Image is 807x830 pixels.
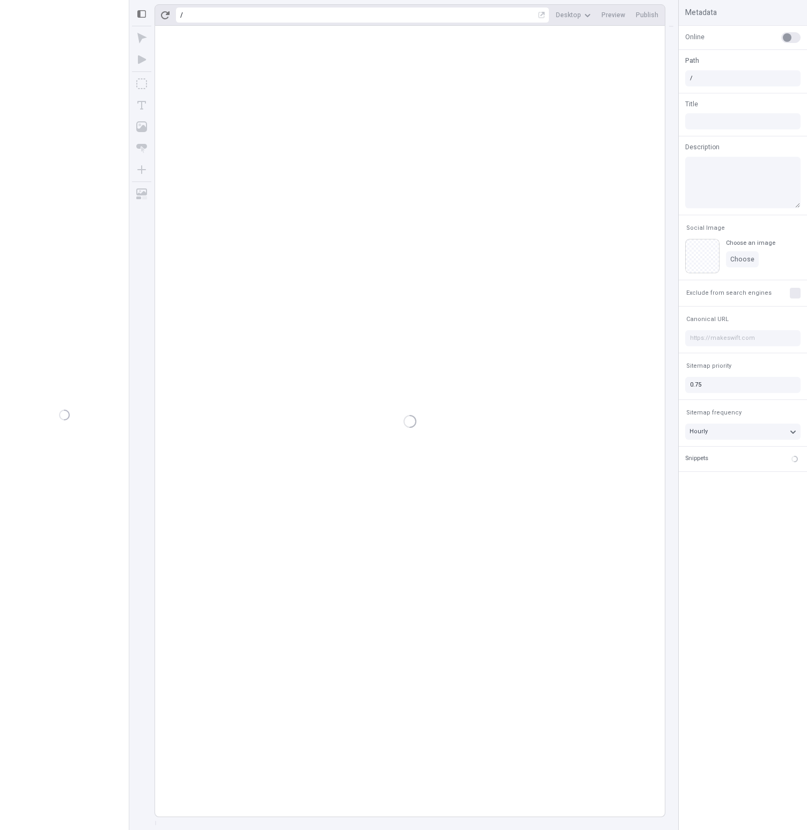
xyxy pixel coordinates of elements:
span: Description [685,142,720,152]
span: Publish [636,11,658,19]
input: https://makeswift.com [685,330,801,346]
span: Title [685,99,698,109]
span: Online [685,32,705,42]
button: Sitemap frequency [684,406,744,419]
span: Exclude from search engines [686,289,772,297]
span: Hourly [689,427,708,436]
span: Choose [730,255,754,264]
span: Social Image [686,224,725,232]
span: Preview [601,11,625,19]
button: Button [132,139,151,158]
button: Hourly [685,424,801,440]
span: Canonical URL [686,315,729,323]
div: Choose an image [726,239,775,247]
button: Sitemap priority [684,360,733,373]
span: Sitemap frequency [686,409,742,417]
button: Publish [632,7,663,23]
button: Preview [597,7,629,23]
button: Canonical URL [684,313,731,326]
span: Desktop [556,11,581,19]
div: Snippets [685,454,708,463]
span: Sitemap priority [686,362,731,370]
button: Social Image [684,222,727,235]
button: Image [132,117,151,136]
button: Text [132,96,151,115]
button: Box [132,74,151,93]
button: Exclude from search engines [684,287,774,300]
button: Choose [726,251,759,267]
span: Path [685,56,699,65]
button: Desktop [552,7,595,23]
div: / [180,11,183,19]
